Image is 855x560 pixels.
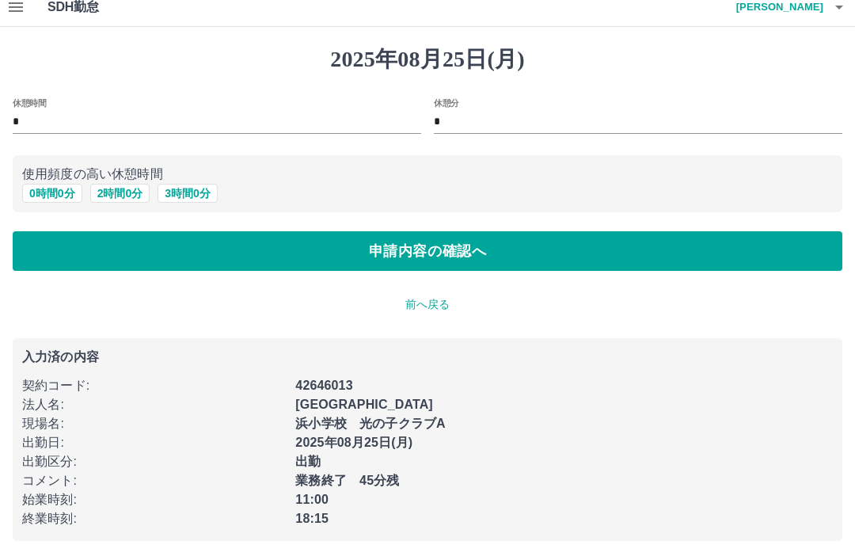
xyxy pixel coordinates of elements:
b: 11:00 [295,493,329,506]
button: 3時間0分 [158,184,218,203]
p: 前へ戻る [13,296,842,313]
button: 0時間0分 [22,184,82,203]
p: コメント : [22,471,286,490]
p: 現場名 : [22,414,286,433]
b: 42646013 [295,379,352,392]
b: 業務終了 45分残 [295,474,399,487]
p: 使用頻度の高い休憩時間 [22,165,833,184]
label: 休憩分 [434,97,459,109]
p: 入力済の内容 [22,351,833,364]
button: 申請内容の確認へ [13,231,842,271]
p: 出勤日 : [22,433,286,452]
button: 2時間0分 [90,184,150,203]
label: 休憩時間 [13,97,46,109]
b: 浜小学校 光の子クラブA [295,417,445,430]
p: 出勤区分 : [22,452,286,471]
h1: 2025年08月25日(月) [13,46,842,73]
b: 2025年08月25日(月) [295,436,412,449]
p: 法人名 : [22,395,286,414]
b: 18:15 [295,512,329,525]
p: 終業時刻 : [22,509,286,528]
p: 契約コード : [22,376,286,395]
p: 始業時刻 : [22,490,286,509]
b: [GEOGRAPHIC_DATA] [295,398,433,411]
b: 出勤 [295,455,321,468]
